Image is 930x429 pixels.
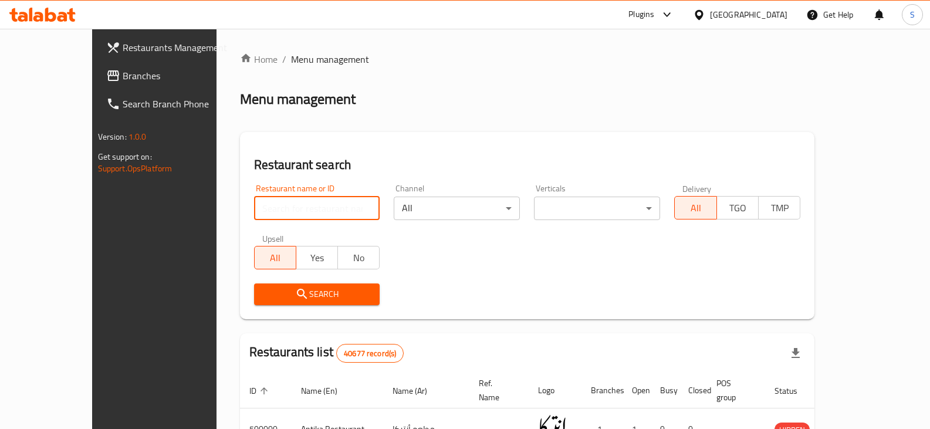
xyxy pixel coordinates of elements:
label: Delivery [682,184,712,192]
span: S [910,8,915,21]
th: Open [623,373,651,408]
span: Branches [123,69,238,83]
span: Search Branch Phone [123,97,238,111]
span: All [259,249,292,266]
a: Search Branch Phone [97,90,248,118]
button: All [674,196,716,219]
span: All [679,200,712,217]
button: Search [254,283,380,305]
label: Upsell [262,234,284,242]
button: No [337,246,380,269]
span: Get support on: [98,149,152,164]
div: Total records count [336,344,404,363]
h2: Menu management [240,90,356,109]
span: Menu management [291,52,369,66]
span: Status [775,384,813,398]
span: Name (Ar) [393,384,442,398]
div: Plugins [628,8,654,22]
a: Home [240,52,278,66]
a: Branches [97,62,248,90]
span: ID [249,384,272,398]
span: POS group [716,376,751,404]
button: Yes [296,246,338,269]
span: Search [263,287,371,302]
th: Busy [651,373,679,408]
span: TMP [763,200,796,217]
button: All [254,246,296,269]
a: Support.OpsPlatform [98,161,173,176]
h2: Restaurants list [249,343,404,363]
div: ​ [534,197,660,220]
span: Name (En) [301,384,353,398]
input: Search for restaurant name or ID.. [254,197,380,220]
th: Closed [679,373,707,408]
span: 1.0.0 [128,129,147,144]
a: Restaurants Management [97,33,248,62]
span: Ref. Name [479,376,515,404]
button: TGO [716,196,759,219]
span: Restaurants Management [123,40,238,55]
nav: breadcrumb [240,52,815,66]
span: Yes [301,249,333,266]
div: All [394,197,520,220]
span: No [343,249,375,266]
button: TMP [758,196,800,219]
span: 40677 record(s) [337,348,403,359]
div: [GEOGRAPHIC_DATA] [710,8,787,21]
span: Version: [98,129,127,144]
th: Logo [529,373,581,408]
div: Export file [782,339,810,367]
th: Branches [581,373,623,408]
span: TGO [722,200,754,217]
li: / [282,52,286,66]
h2: Restaurant search [254,156,801,174]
